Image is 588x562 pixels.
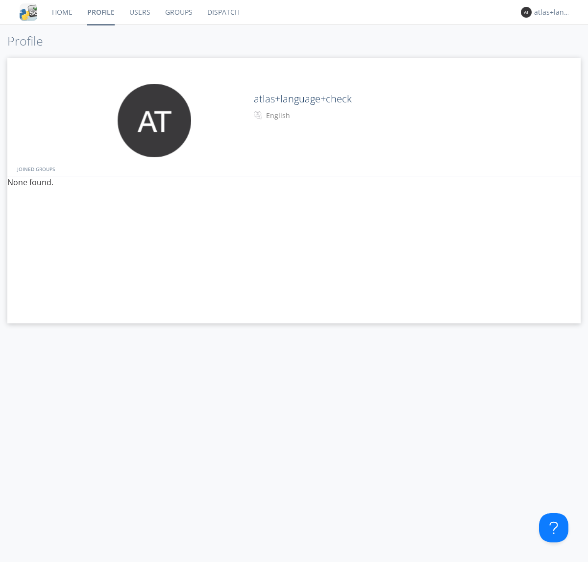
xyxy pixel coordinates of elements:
img: 373638.png [118,84,191,157]
img: In groups with Translation enabled, your messages will be automatically translated to and from th... [254,109,264,121]
div: atlas+language+check [534,7,571,17]
iframe: Toggle Customer Support [539,513,568,542]
div: English [266,111,348,121]
img: 373638.png [521,7,532,18]
h1: Profile [7,34,581,48]
p: None found. [7,176,581,189]
h2: atlas+language+check [254,94,526,104]
img: cddb5a64eb264b2086981ab96f4c1ba7 [20,3,37,21]
div: JOINED GROUPS [15,162,578,176]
